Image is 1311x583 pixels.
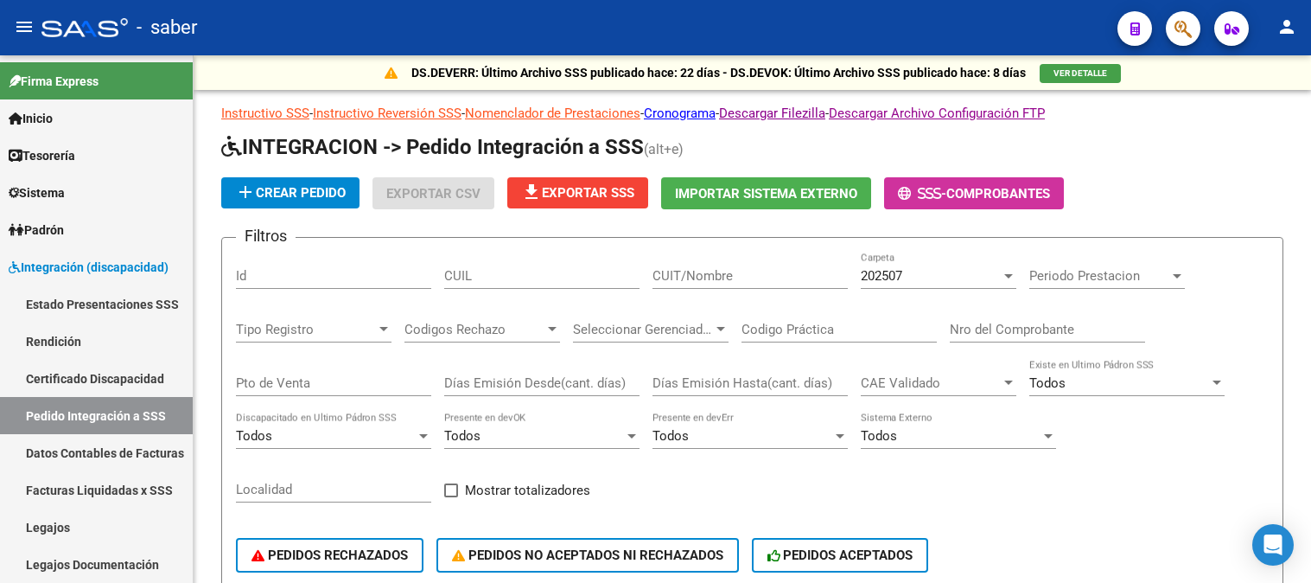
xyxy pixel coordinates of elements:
button: Exportar CSV [372,177,494,209]
span: Inicio [9,109,53,128]
span: PEDIDOS ACEPTADOS [767,548,913,563]
span: Todos [236,428,272,444]
a: Descargar Archivo Configuración FTP [829,106,1045,121]
span: Firma Express [9,72,99,91]
span: Mostrar totalizadores [465,480,590,501]
span: Sistema [9,183,65,202]
div: Open Intercom Messenger [1252,524,1294,566]
span: Integración (discapacidad) [9,258,169,277]
span: Todos [444,428,480,444]
a: Cronograma [644,106,716,121]
mat-icon: menu [14,16,35,37]
span: Comprobantes [946,186,1050,202]
span: 202507 [861,268,902,284]
span: CAE Validado [861,375,1001,391]
button: PEDIDOS NO ACEPTADOS NI RECHAZADOS [436,538,739,573]
span: PEDIDOS RECHAZADOS [251,548,408,563]
a: Instructivo Reversión SSS [313,106,461,121]
span: Padrón [9,221,64,240]
p: - - - - - [221,104,1283,123]
h3: Filtros [236,224,296,248]
span: Todos [861,428,897,444]
a: Descargar Filezilla [719,106,825,121]
span: Crear Pedido [235,185,346,201]
span: Importar Sistema Externo [675,186,857,202]
button: VER DETALLE [1040,64,1121,83]
span: Todos [652,428,689,444]
span: - saber [137,9,197,47]
button: Crear Pedido [221,177,360,208]
mat-icon: add [235,182,256,202]
mat-icon: person [1276,16,1297,37]
mat-icon: file_download [521,182,542,202]
a: Instructivo SSS [221,106,309,121]
span: Codigos Rechazo [404,322,544,337]
button: -Comprobantes [884,177,1064,209]
span: Exportar CSV [386,186,480,202]
span: Exportar SSS [521,185,634,201]
span: Tesorería [9,146,75,165]
span: Tipo Registro [236,322,376,337]
button: PEDIDOS ACEPTADOS [752,538,929,573]
span: Periodo Prestacion [1029,268,1169,284]
button: PEDIDOS RECHAZADOS [236,538,423,573]
span: INTEGRACION -> Pedido Integración a SSS [221,135,644,159]
button: Exportar SSS [507,177,648,208]
span: Todos [1029,375,1066,391]
span: - [898,186,946,202]
span: Seleccionar Gerenciador [573,322,713,337]
span: (alt+e) [644,141,684,157]
button: Importar Sistema Externo [661,177,871,209]
span: PEDIDOS NO ACEPTADOS NI RECHAZADOS [452,548,723,563]
span: VER DETALLE [1053,68,1107,78]
a: Nomenclador de Prestaciones [465,106,640,121]
p: DS.DEVERR: Último Archivo SSS publicado hace: 22 días - DS.DEVOK: Último Archivo SSS publicado ha... [411,63,1026,82]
